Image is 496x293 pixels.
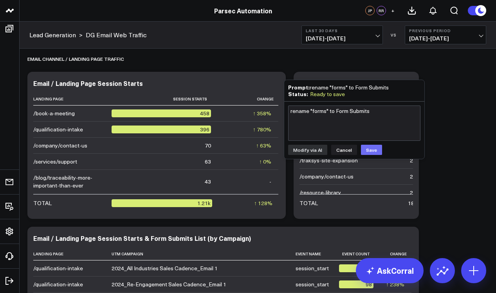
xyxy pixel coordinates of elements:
div: 70 [205,142,211,149]
th: Event Count [339,248,381,260]
button: Cancel [331,145,357,155]
a: AskCorral [356,258,424,283]
button: Modify via AI [288,145,327,155]
div: 2 [410,189,413,197]
div: TOTAL [33,199,52,207]
div: /services/support [33,158,77,166]
div: JP [365,6,375,15]
div: - [269,178,271,186]
div: 113 [339,264,373,272]
b: Status: [288,90,308,98]
div: Ready to save [310,91,345,97]
th: Landing Page [33,248,112,260]
a: Lead Generation [29,31,76,39]
a: DG Email Web Traffic [86,31,147,39]
div: ↑ 238% [386,280,404,288]
div: 43 [205,178,211,186]
div: Email / Landing Page Session Starts [33,79,143,87]
a: Parsec Automation [214,6,272,15]
div: /traksys-site-expansion [299,157,358,164]
button: Previous Period[DATE]-[DATE] [405,25,486,44]
th: Session Starts [112,93,218,106]
div: session_start [296,280,329,288]
th: Change [381,248,411,260]
th: Utm Campaign [112,248,296,260]
div: ↑ 0% [259,158,271,166]
div: ↑ 63% [256,142,271,149]
th: Landing Page [33,93,112,106]
div: EMAIL CHANNEL / LANDING PAGE TRAFFIC [27,50,124,68]
div: Email / Landing Page Session Starts & Form Submits List (by Campaign) [33,234,251,242]
div: /resource-library [299,189,341,197]
div: 98 [339,280,373,288]
div: Email / Landing Page Form Submits [299,79,362,95]
button: Last 30 Days[DATE]-[DATE] [301,25,383,44]
div: /blog/traceability-more-important-than-ever [33,174,105,189]
div: rename "forms" to Form Submits [288,84,420,91]
div: 396 [112,126,211,133]
div: /qualification-intake [33,126,83,133]
div: /company/contact-us [299,173,354,180]
div: 18 [408,199,414,207]
span: [DATE] - [DATE] [409,35,482,42]
div: TOTAL [299,199,318,207]
div: > [29,31,83,39]
b: Prompt: [288,83,310,91]
div: VS [387,33,401,37]
div: /company/contact-us [33,142,87,149]
div: ↑ 780% [253,126,271,133]
div: ↑ 128% [254,199,272,207]
div: 458 [112,109,211,117]
div: /qualification-intake [33,280,83,288]
th: Change [218,93,278,106]
div: ↑ 358% [253,109,271,117]
b: Last 30 Days [306,28,379,33]
div: 2024_All Industries Sales Cadence_Email 1 [112,264,218,272]
div: 2 [410,173,413,180]
th: Event Name [296,248,339,260]
div: /qualification-intake [33,264,83,272]
div: RR [377,6,386,15]
b: Previous Period [409,28,482,33]
button: + [388,6,397,15]
span: + [391,8,395,13]
div: session_start [296,264,329,272]
div: 63 [205,158,211,166]
div: 2024_Re-Engagement Sales Cadence_Email 1 [112,280,226,288]
span: [DATE] - [DATE] [306,35,379,42]
div: 2 [410,157,413,164]
div: 1.21k [112,199,212,207]
button: Save [361,145,382,155]
div: /book-a-meeting [33,109,75,117]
